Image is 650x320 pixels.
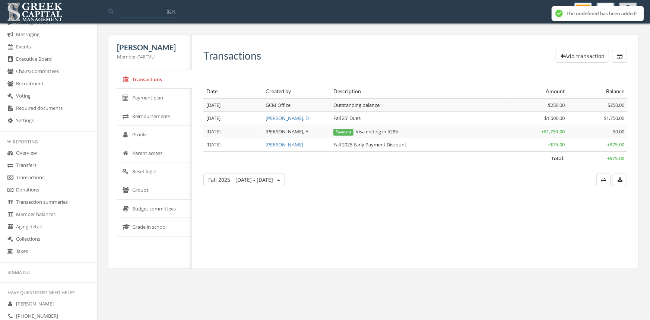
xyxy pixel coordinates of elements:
span: [PERSON_NAME] [117,43,176,52]
a: Groups [117,181,192,200]
div: The undefined has been added! [567,10,637,17]
div: Description [333,88,505,95]
td: [DATE] [203,125,263,138]
span: $250.00 [608,102,624,108]
a: Grade in school [117,218,192,237]
div: Member # [117,53,183,60]
div: Amount [511,88,565,95]
span: + $1,750.00 [542,128,565,135]
td: Total: [203,152,568,165]
span: 4RTVU [140,53,155,60]
span: $0.00 [613,128,624,135]
div: Balance [571,88,624,95]
span: $1,500.00 [545,115,565,121]
a: Payment plan [117,89,192,107]
div: Reporting [7,139,89,145]
button: Fall 2025[DATE] - [DATE] [203,174,285,186]
span: + $75.00 [607,141,624,148]
span: $1,750.00 [604,115,624,121]
td: GCM Office [263,98,330,112]
a: Transactions [117,70,192,89]
td: [DATE] [203,138,263,152]
td: Outstanding balance [330,98,508,112]
span: ⌘K [167,8,175,15]
span: + $75.00 [607,155,624,162]
span: Fall 2025 [208,176,273,183]
a: Budget committees [117,200,192,218]
a: Profile [117,126,192,144]
button: Add transaction [556,50,609,63]
a: Reimbursements [117,107,192,126]
a: [PERSON_NAME] [266,141,303,148]
span: $250.00 [548,102,565,108]
div: Date [206,88,260,95]
span: Fall 25' Dues [333,115,361,121]
span: Payment [333,129,353,136]
td: [DATE] [203,98,263,112]
div: Created by [266,88,327,95]
span: Fall 2025 Early Payment Discount [333,141,406,148]
a: [PERSON_NAME], D [266,115,309,121]
span: [DATE] - [DATE] [235,176,273,183]
h3: Transactions [203,50,261,61]
span: [PERSON_NAME], A [266,128,308,135]
span: Visa ending in 5285 [333,128,398,135]
td: [DATE] [203,112,263,125]
span: [PERSON_NAME] [16,300,54,307]
span: + $75.00 [548,141,565,148]
a: Parent access [117,144,192,163]
a: Reset login [117,162,192,181]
